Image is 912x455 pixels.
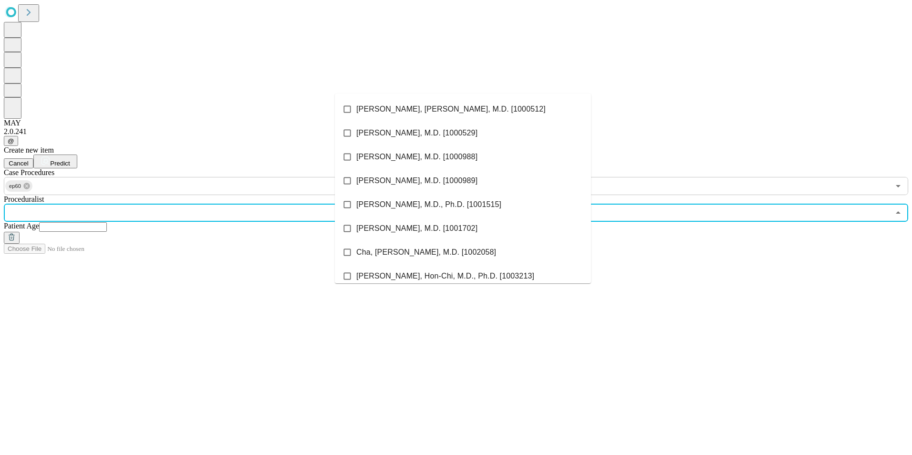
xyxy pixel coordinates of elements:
[4,195,44,203] span: Proceduralist
[4,168,54,176] span: Scheduled Procedure
[4,119,908,127] div: MAY
[891,206,905,219] button: Close
[4,146,54,154] span: Create new item
[8,137,14,145] span: @
[356,175,477,186] span: [PERSON_NAME], M.D. [1000989]
[356,199,501,210] span: [PERSON_NAME], M.D., Ph.D. [1001515]
[4,158,33,168] button: Cancel
[4,127,908,136] div: 2.0.241
[5,180,32,192] div: ep60
[50,160,70,167] span: Predict
[9,160,29,167] span: Cancel
[356,103,546,115] span: [PERSON_NAME], [PERSON_NAME], M.D. [1000512]
[356,127,477,139] span: [PERSON_NAME], M.D. [1000529]
[4,222,39,230] span: Patient Age
[356,270,534,282] span: [PERSON_NAME], Hon-Chi, M.D., Ph.D. [1003213]
[356,247,496,258] span: Cha, [PERSON_NAME], M.D. [1002058]
[5,181,25,192] span: ep60
[891,179,905,193] button: Open
[33,155,77,168] button: Predict
[356,151,477,163] span: [PERSON_NAME], M.D. [1000988]
[4,136,18,146] button: @
[356,223,477,234] span: [PERSON_NAME], M.D. [1001702]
